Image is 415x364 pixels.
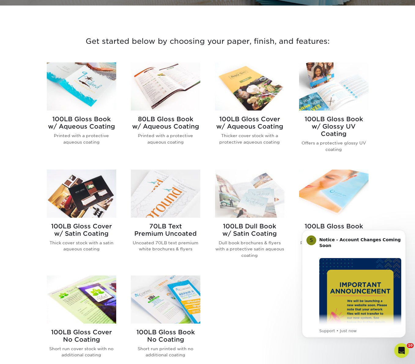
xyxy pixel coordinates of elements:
[29,28,387,55] h3: Get started below by choosing your paper, finish, and features:
[131,223,200,237] h2: 70LB Text Premium Uncoated
[215,170,284,218] img: 100LB Dull Book<br/>w/ Satin Coating Brochures & Flyers
[131,115,200,130] h2: 80LB Gloss Book w/ Aqueous Coating
[215,115,284,130] h2: 100LB Gloss Cover w/ Aqueous Coating
[2,345,52,362] iframe: Google Customer Reviews
[293,221,415,347] iframe: Intercom notifications message
[131,62,200,111] img: 80LB Gloss Book<br/>w/ Aqueous Coating Brochures & Flyers
[47,62,116,162] a: 100LB Gloss Book<br/>w/ Aqueous Coating Brochures & Flyers 100LB Gloss Bookw/ Aqueous Coating Pri...
[47,170,116,218] img: 100LB Gloss Cover<br/>w/ Satin Coating Brochures & Flyers
[131,133,200,145] p: Printed with a protective aqueous coating
[47,115,116,130] h2: 100LB Gloss Book w/ Aqueous Coating
[215,170,284,268] a: 100LB Dull Book<br/>w/ Satin Coating Brochures & Flyers 100LB Dull Bookw/ Satin Coating Dull book...
[131,170,200,218] img: 70LB Text<br/>Premium Uncoated Brochures & Flyers
[47,62,116,111] img: 100LB Gloss Book<br/>w/ Aqueous Coating Brochures & Flyers
[215,133,284,145] p: Thicker cover stock with a protective aqueous coating
[215,62,284,162] a: 100LB Gloss Cover<br/>w/ Aqueous Coating Brochures & Flyers 100LB Gloss Coverw/ Aqueous Coating T...
[131,62,200,162] a: 80LB Gloss Book<br/>w/ Aqueous Coating Brochures & Flyers 80LB Gloss Bookw/ Aqueous Coating Print...
[299,62,369,111] img: 100LB Gloss Book<br/>w/ Glossy UV Coating Brochures & Flyers
[131,240,200,252] p: Uncoated 70LB text premium white brochures & flyers
[47,240,116,252] p: Thick cover stock with a satin aqueous coating
[47,346,116,358] p: Short run cover stock with no additional coating
[407,343,414,348] span: 10
[215,62,284,111] img: 100LB Gloss Cover<br/>w/ Aqueous Coating Brochures & Flyers
[131,346,200,358] p: Short run printed with no additional coating
[47,328,116,343] h2: 100LB Gloss Cover No Coating
[299,115,369,137] h2: 100LB Gloss Book w/ Glossy UV Coating
[131,170,200,268] a: 70LB Text<br/>Premium Uncoated Brochures & Flyers 70LB TextPremium Uncoated Uncoated 70LB text pr...
[299,170,369,218] img: 100LB Gloss Book<br/>w/ Satin Coating Brochures & Flyers
[47,276,116,324] img: 100LB Gloss Cover<br/>No Coating Brochures & Flyers
[47,133,116,145] p: Printed with a protective aqueous coating
[299,140,369,152] p: Offers a protective glossy UV coating
[47,170,116,268] a: 100LB Gloss Cover<br/>w/ Satin Coating Brochures & Flyers 100LB Gloss Coverw/ Satin Coating Thick...
[47,223,116,237] h2: 100LB Gloss Cover w/ Satin Coating
[215,240,284,258] p: Dull book brochures & flyers with a protective satin aqueous coating
[299,170,369,268] a: 100LB Gloss Book<br/>w/ Satin Coating Brochures & Flyers 100LB Gloss Bookw/ Satin Coating Printed...
[131,276,200,324] img: 100LB Gloss Book<br/>No Coating Brochures & Flyers
[394,343,409,358] iframe: Intercom live chat
[131,328,200,343] h2: 100LB Gloss Book No Coating
[215,223,284,237] h2: 100LB Dull Book w/ Satin Coating
[299,62,369,162] a: 100LB Gloss Book<br/>w/ Glossy UV Coating Brochures & Flyers 100LB Gloss Bookw/ Glossy UV Coating...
